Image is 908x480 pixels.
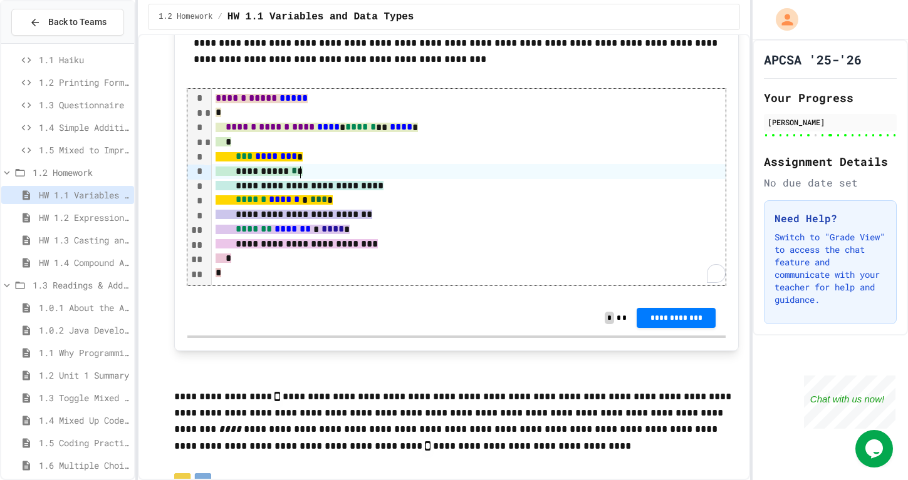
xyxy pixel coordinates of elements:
[39,324,129,337] span: 1.0.2 Java Development Environments
[39,53,129,66] span: 1.1 Haiku
[855,430,895,467] iframe: chat widget
[39,98,129,111] span: 1.3 Questionnaire
[775,211,886,226] h3: Need Help?
[764,175,897,190] div: No due date set
[39,233,129,247] span: HW 1.3 Casting and Ranges of Variables
[11,9,124,36] button: Back to Teams
[39,121,129,134] span: 1.4 Simple Addition
[39,188,129,202] span: HW 1.1 Variables and Data Types
[33,166,129,179] span: 1.2 Homework
[212,89,726,283] div: To enrich screen reader interactions, please activate Accessibility in Grammarly extension settings
[763,5,801,34] div: My Account
[39,391,129,404] span: 1.3 Toggle Mixed Up or Write Code Practice
[159,12,212,22] span: 1.2 Homework
[33,278,129,292] span: 1.3 Readings & Additional Practice
[39,436,129,449] span: 1.5 Coding Practice
[764,153,897,170] h2: Assignment Details
[39,459,129,472] span: 1.6 Multiple Choice Exercises
[39,256,129,269] span: HW 1.4 Compound Assignment Operators
[39,76,129,89] span: 1.2 Printing Formatting
[804,375,895,429] iframe: chat widget
[764,89,897,106] h2: Your Progress
[775,231,886,306] p: Switch to "Grade View" to access the chat feature and communicate with your teacher for help and ...
[39,369,129,382] span: 1.2 Unit 1 Summary
[48,16,107,29] span: Back to Teams
[39,143,129,156] span: 1.5 Mixed to Improper to Mixed Fraction
[764,51,862,68] h1: APCSA '25-'26
[39,346,129,359] span: 1.1 Why Programming? Why [GEOGRAPHIC_DATA]?
[768,116,893,128] div: [PERSON_NAME]
[39,414,129,427] span: 1.4 Mixed Up Code Practice
[39,301,129,314] span: 1.0.1 About the AP CS A Exam
[39,211,129,224] span: HW 1.2 Expressions and Assignment Statements
[227,9,414,24] span: HW 1.1 Variables and Data Types
[218,12,222,22] span: /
